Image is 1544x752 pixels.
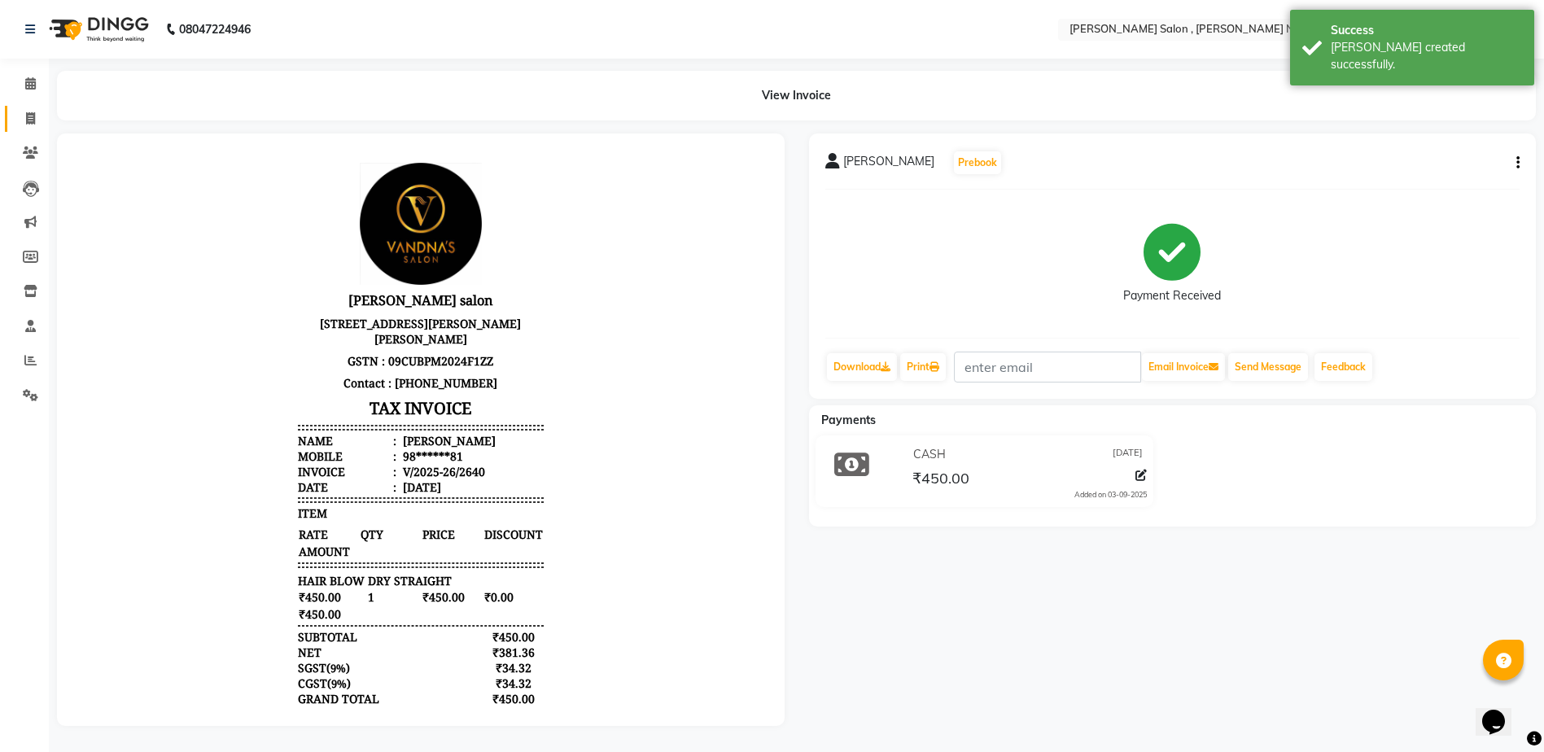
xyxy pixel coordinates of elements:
[326,314,412,330] div: V/2025-26/2640
[42,7,153,52] img: logo
[225,456,285,473] span: ₹450.00
[225,439,285,456] span: ₹450.00
[258,527,273,541] span: 9%
[410,510,470,526] div: ₹34.32
[225,510,253,526] span: SGST
[225,244,470,273] h3: TAX INVOICE
[225,393,285,410] span: AMOUNT
[320,299,323,314] span: :
[1476,687,1528,736] iframe: chat widget
[410,439,470,456] span: ₹0.00
[225,283,323,299] div: Name
[348,439,409,456] span: ₹450.00
[913,446,946,463] span: CASH
[1314,353,1372,381] a: Feedback
[225,526,278,541] div: ( )
[843,153,934,176] span: [PERSON_NAME]
[912,469,969,492] span: ₹450.00
[320,283,323,299] span: :
[179,7,251,52] b: 08047224946
[286,13,409,135] img: file_1679382289658.jpeg
[225,479,284,495] div: SUBTOTAL
[954,352,1141,383] input: enter email
[1331,22,1522,39] div: Success
[225,495,248,510] div: NET
[225,138,470,163] h3: [PERSON_NAME] salon
[1228,353,1308,381] button: Send Message
[225,314,323,330] div: Invoice
[225,541,306,557] div: GRAND TOTAL
[821,413,876,427] span: Payments
[1331,39,1522,73] div: Bill created successfully.
[320,330,323,345] span: :
[410,495,470,510] div: ₹381.36
[320,314,323,330] span: :
[225,376,285,393] span: RATE
[286,439,347,456] span: 1
[225,299,323,314] div: Mobile
[827,353,897,381] a: Download
[1113,446,1143,463] span: [DATE]
[900,353,946,381] a: Print
[225,356,254,371] span: ITEM
[326,283,422,299] div: [PERSON_NAME]
[57,71,1536,120] div: View Invoice
[410,526,470,541] div: ₹34.32
[326,330,368,345] div: [DATE]
[410,479,470,495] div: ₹450.00
[225,200,470,222] p: GSTN : 09CUBPM2024F1ZZ
[348,376,409,393] span: PRICE
[410,376,470,393] span: DISCOUNT
[954,151,1001,174] button: Prebook
[225,163,470,200] p: [STREET_ADDRESS][PERSON_NAME][PERSON_NAME]
[1123,287,1221,304] div: Payment Received
[1142,353,1225,381] button: Email Invoice
[225,526,254,541] span: CGST
[225,423,378,439] span: HAIR BLOW DRY STRAIGHT
[257,511,273,526] span: 9%
[286,376,347,393] span: QTY
[410,541,470,557] div: ₹450.00
[225,510,277,526] div: ( )
[1074,489,1147,501] div: Added on 03-09-2025
[225,222,470,244] p: Contact : [PHONE_NUMBER]
[225,330,323,345] div: Date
